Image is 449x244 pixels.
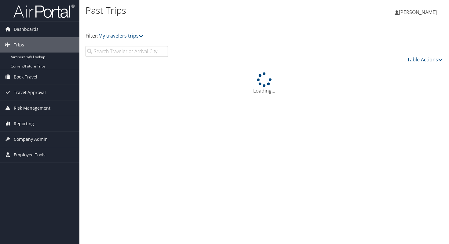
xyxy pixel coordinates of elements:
[86,46,168,57] input: Search Traveler or Arrival City
[14,85,46,100] span: Travel Approval
[14,100,50,116] span: Risk Management
[98,32,144,39] a: My travelers trips
[86,72,443,94] div: Loading...
[86,4,324,17] h1: Past Trips
[14,69,37,85] span: Book Travel
[86,32,324,40] p: Filter:
[14,22,38,37] span: Dashboards
[395,3,443,21] a: [PERSON_NAME]
[407,56,443,63] a: Table Actions
[14,147,46,162] span: Employee Tools
[13,4,75,18] img: airportal-logo.png
[14,132,48,147] span: Company Admin
[399,9,437,16] span: [PERSON_NAME]
[14,37,24,53] span: Trips
[14,116,34,131] span: Reporting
